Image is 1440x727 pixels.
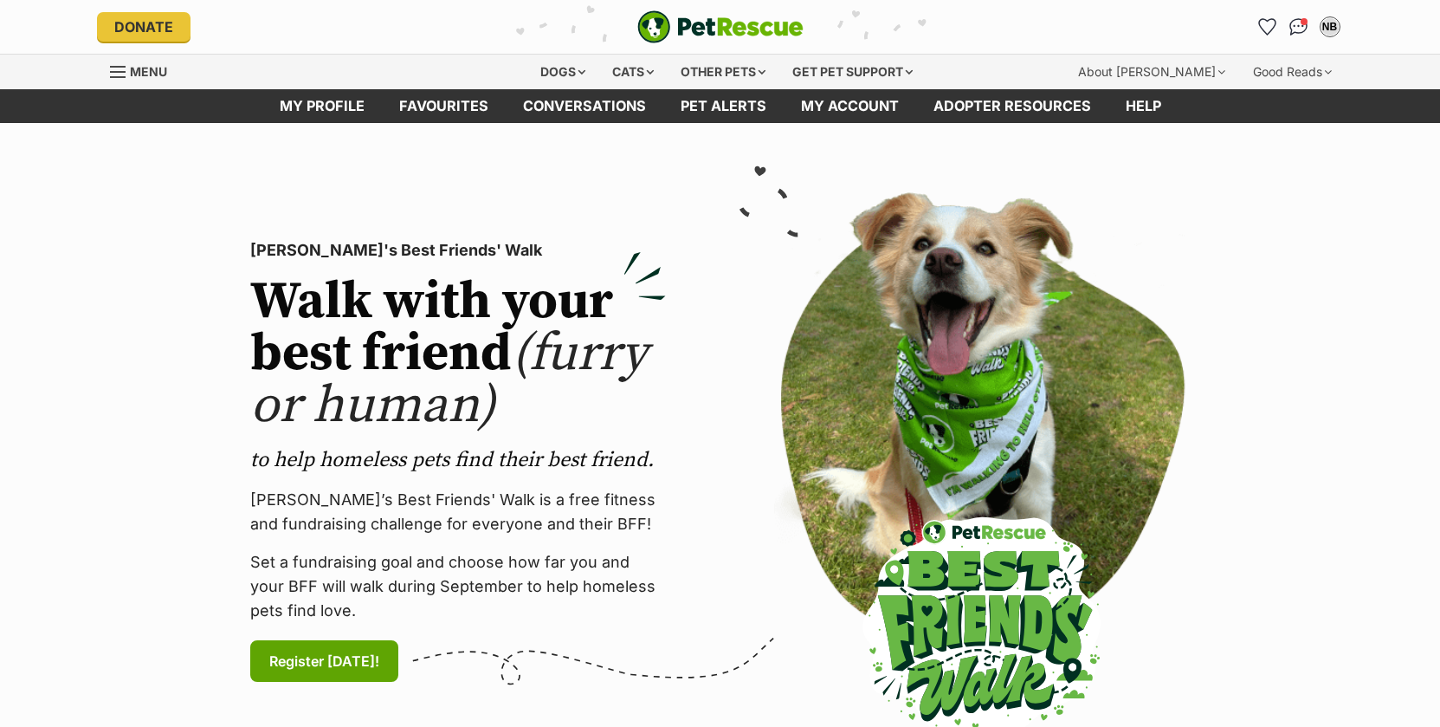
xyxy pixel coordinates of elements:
[1108,89,1178,123] a: Help
[250,276,666,432] h2: Walk with your best friend
[1285,13,1313,41] a: Conversations
[130,64,167,79] span: Menu
[1316,13,1344,41] button: My account
[250,550,666,623] p: Set a fundraising goal and choose how far you and your BFF will walk during September to help hom...
[1289,18,1308,36] img: chat-41dd97257d64d25036548639549fe6c8038ab92f7586957e7f3b1b290dea8141.svg
[663,89,784,123] a: Pet alerts
[250,321,648,438] span: (furry or human)
[97,12,190,42] a: Donate
[600,55,666,89] div: Cats
[506,89,663,123] a: conversations
[1321,18,1339,36] div: NB
[250,446,666,474] p: to help homeless pets find their best friend.
[382,89,506,123] a: Favourites
[528,55,597,89] div: Dogs
[637,10,804,43] a: PetRescue
[1066,55,1237,89] div: About [PERSON_NAME]
[1254,13,1344,41] ul: Account quick links
[784,89,916,123] a: My account
[916,89,1108,123] a: Adopter resources
[637,10,804,43] img: logo-e224e6f780fb5917bec1dbf3a21bbac754714ae5b6737aabdf751b685950b380.svg
[780,55,925,89] div: Get pet support
[1254,13,1282,41] a: Favourites
[269,651,379,672] span: Register [DATE]!
[1241,55,1344,89] div: Good Reads
[110,55,179,86] a: Menu
[668,55,778,89] div: Other pets
[250,488,666,536] p: [PERSON_NAME]’s Best Friends' Walk is a free fitness and fundraising challenge for everyone and t...
[250,238,666,263] p: [PERSON_NAME]'s Best Friends' Walk
[262,89,382,123] a: My profile
[250,640,398,682] a: Register [DATE]!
